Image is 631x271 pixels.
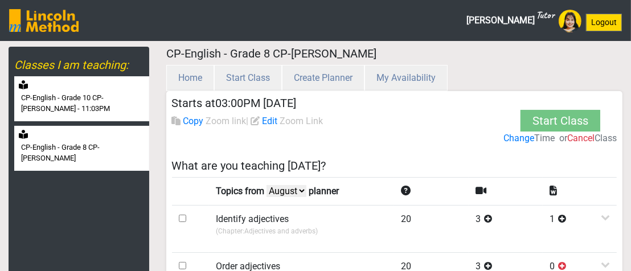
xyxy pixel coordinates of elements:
a: Start Class [214,72,282,83]
label: Copy [183,114,204,128]
td: Topics from planner [209,177,395,205]
label: Identify adjectives [216,212,289,226]
button: Logout [586,14,622,31]
h5: Starts at 03:00PM [DATE] [172,96,323,110]
span: [PERSON_NAME] [466,9,554,32]
label: CP-English - Grade 10 CP-[PERSON_NAME] - 11:03PM [21,92,147,114]
button: Start Class [521,110,600,132]
span: Class [595,133,617,143]
label: CP-English - Grade 8 CP-[PERSON_NAME] [21,142,147,164]
a: My Availability [364,72,448,83]
h5: What are you teaching [DATE]? [172,159,617,173]
button: Home [166,65,214,91]
button: My Availability [364,65,448,91]
p: (Chapter: Adjectives and adverbs ) [216,226,388,236]
span: Zoom Link [280,116,323,126]
td: 1 [543,205,617,252]
h5: Classes I am teaching: [14,58,149,72]
a: Home [166,72,214,83]
a: Create Planner [282,72,364,83]
td: 20 [394,205,468,252]
button: Start Class [214,65,282,91]
span: or [559,133,567,143]
a: CP-English - Grade 10 CP-[PERSON_NAME] - 11:03PM [14,76,149,121]
span: Zoom link [206,116,247,126]
a: CP-English - Grade 8 CP-[PERSON_NAME] [14,126,149,171]
sup: Tutor [536,9,554,21]
img: SGY6awQAAAABJRU5ErkJggg== [9,9,79,32]
span: Time [534,133,555,143]
label: Cancel [567,132,595,145]
label: | [172,114,323,133]
img: Avatar [559,10,581,32]
label: Edit [263,114,278,128]
button: Create Planner [282,65,364,91]
td: 3 [469,205,543,252]
label: Change [503,132,534,145]
h5: CP-English - Grade 8 CP-[PERSON_NAME] [166,47,622,60]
